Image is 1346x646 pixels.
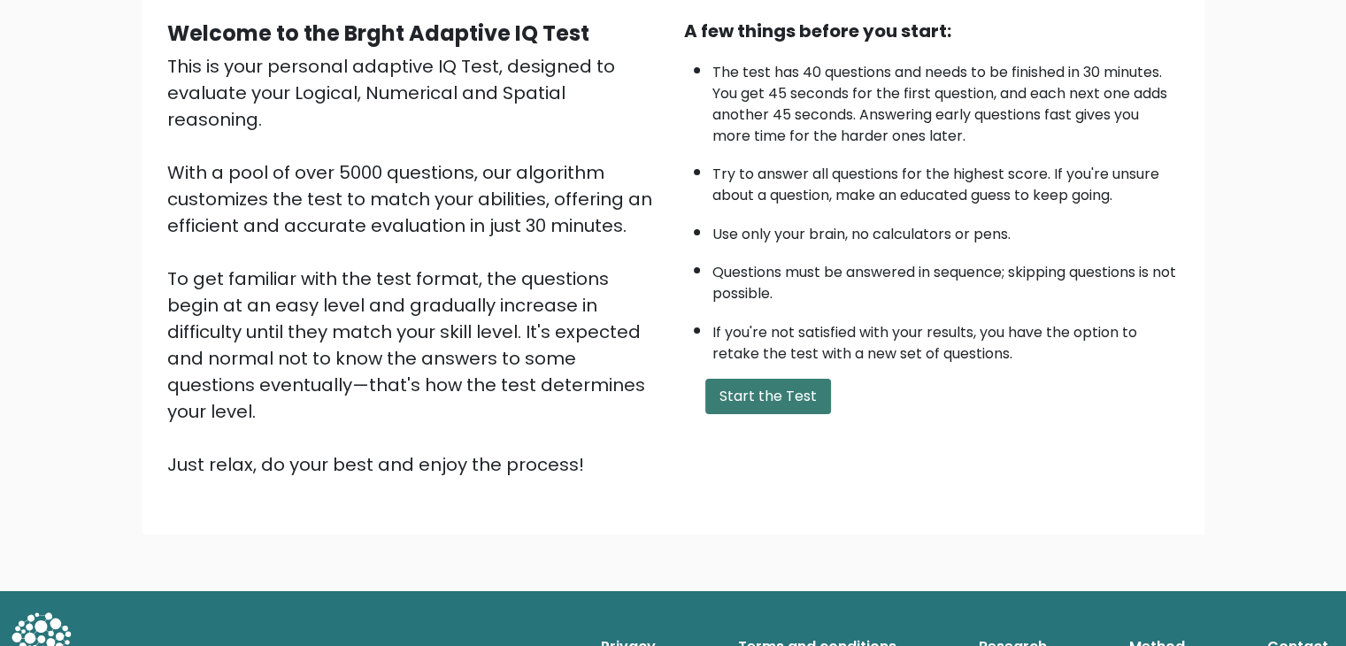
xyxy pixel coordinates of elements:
[167,19,589,48] b: Welcome to the Brght Adaptive IQ Test
[167,53,663,478] div: This is your personal adaptive IQ Test, designed to evaluate your Logical, Numerical and Spatial ...
[712,313,1180,365] li: If you're not satisfied with your results, you have the option to retake the test with a new set ...
[712,215,1180,245] li: Use only your brain, no calculators or pens.
[712,155,1180,206] li: Try to answer all questions for the highest score. If you're unsure about a question, make an edu...
[712,253,1180,304] li: Questions must be answered in sequence; skipping questions is not possible.
[684,18,1180,44] div: A few things before you start:
[705,379,831,414] button: Start the Test
[712,53,1180,147] li: The test has 40 questions and needs to be finished in 30 minutes. You get 45 seconds for the firs...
